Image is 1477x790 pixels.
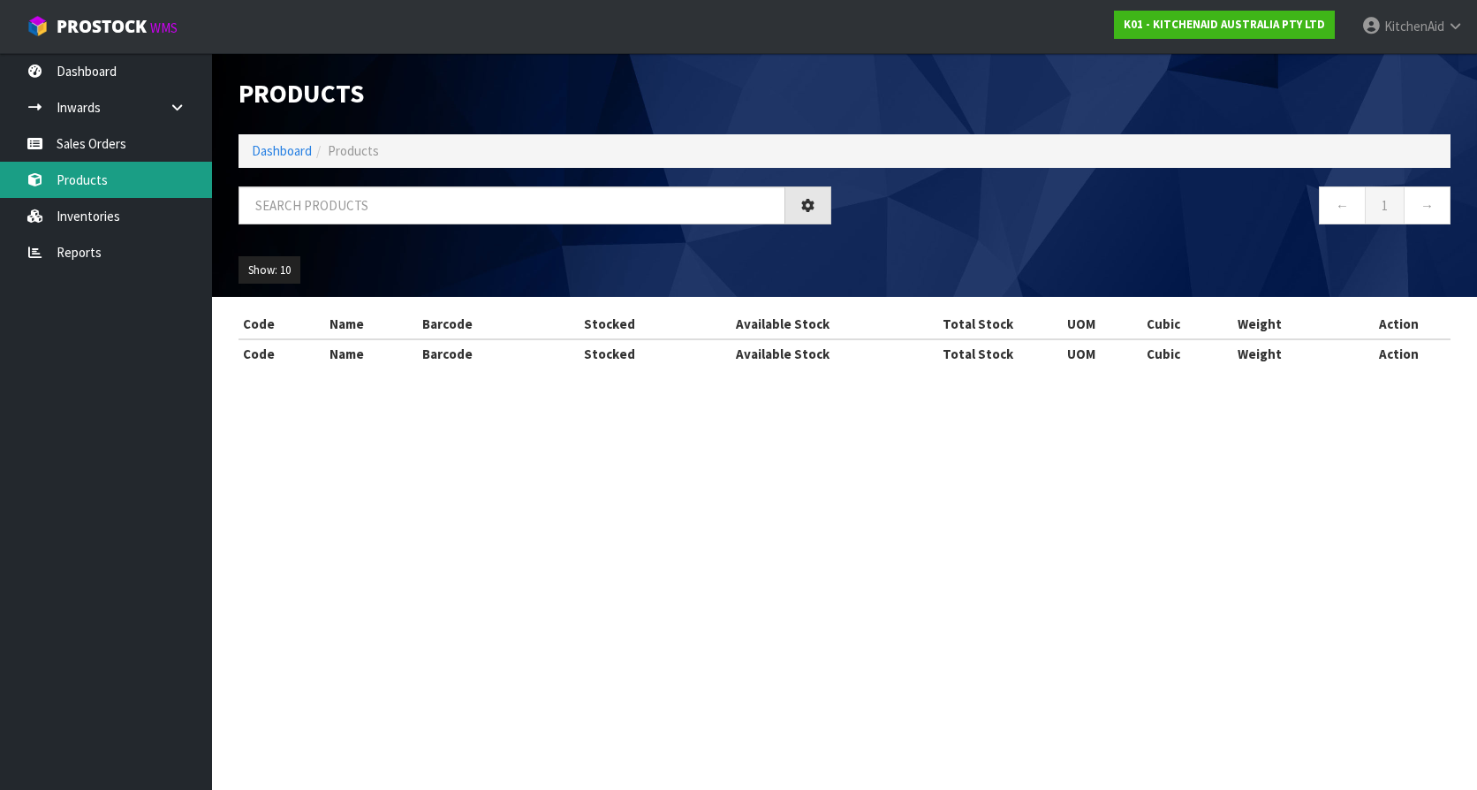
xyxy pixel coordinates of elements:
[1233,339,1346,368] th: Weight
[239,310,325,338] th: Code
[418,339,544,368] th: Barcode
[239,80,831,108] h1: Products
[1063,339,1142,368] th: UOM
[252,142,312,159] a: Dashboard
[57,15,147,38] span: ProStock
[150,19,178,36] small: WMS
[1233,310,1346,338] th: Weight
[893,310,1064,338] th: Total Stock
[858,186,1450,230] nav: Page navigation
[1346,339,1450,368] th: Action
[418,310,544,338] th: Barcode
[1142,339,1233,368] th: Cubic
[673,339,892,368] th: Available Stock
[325,310,418,338] th: Name
[239,339,325,368] th: Code
[1365,186,1405,224] a: 1
[1124,17,1325,32] strong: K01 - KITCHENAID AUSTRALIA PTY LTD
[1142,310,1233,338] th: Cubic
[893,339,1064,368] th: Total Stock
[27,15,49,37] img: cube-alt.png
[1063,310,1142,338] th: UOM
[1384,18,1444,34] span: KitchenAid
[1404,186,1450,224] a: →
[239,256,300,285] button: Show: 10
[545,310,674,338] th: Stocked
[325,339,418,368] th: Name
[1346,310,1450,338] th: Action
[673,310,892,338] th: Available Stock
[545,339,674,368] th: Stocked
[239,186,785,224] input: Search products
[328,142,379,159] span: Products
[1319,186,1366,224] a: ←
